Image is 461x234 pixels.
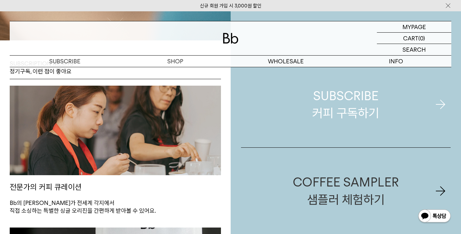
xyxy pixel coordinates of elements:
[223,33,238,44] img: 로고
[120,56,230,67] a: SHOP
[312,87,379,122] div: SUBSCRIBE 커피 구독하기
[200,3,261,9] a: 신규 회원 가입 시 3,000원 할인
[377,33,451,44] a: CART (0)
[403,33,418,44] p: CART
[10,56,120,67] a: SUBSCRIBE
[10,60,73,76] p: SUBSCRIPTION MERITS 정기구독, 이런 점이 좋아요
[418,33,425,44] p: (0)
[341,56,451,67] p: INFO
[10,199,221,215] p: Bb의 [PERSON_NAME]가 전세계 각지에서 직접 소싱하는 특별한 싱글 오리진을 간편하게 받아볼 수 있어요.
[293,174,399,208] div: COFFEE SAMPLER 샘플러 체험하기
[402,21,426,32] p: MYPAGE
[231,56,341,67] p: WHOLESALE
[241,148,451,234] a: COFFEE SAMPLER샘플러 체험하기
[402,44,426,55] p: SEARCH
[241,61,451,147] a: SUBSCRIBE커피 구독하기
[377,21,451,33] a: MYPAGE
[10,175,221,199] p: 전문가의 커피 큐레이션
[418,209,451,224] img: 카카오톡 채널 1:1 채팅 버튼
[10,86,221,175] img: 전문가의 커피 큐레이션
